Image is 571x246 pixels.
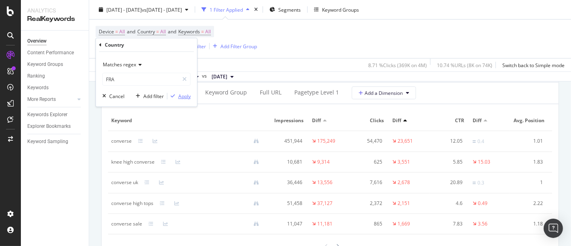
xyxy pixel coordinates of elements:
[27,60,63,69] div: Keyword Groups
[477,179,484,187] div: 0.3
[392,117,401,124] span: Diff
[294,88,339,96] div: pagetype Level 1
[432,220,463,228] div: 7.83
[167,92,191,100] button: Apply
[317,158,330,166] div: 9,314
[513,117,544,124] span: Avg. Position
[210,6,243,13] div: 1 Filter Applied
[205,88,247,96] div: Keyword Group
[220,43,257,49] div: Add Filter Group
[160,26,166,37] span: All
[352,200,383,207] div: 2,372
[432,200,463,207] div: 4.6
[27,60,83,69] a: Keyword Groups
[278,6,301,13] span: Segments
[311,3,362,16] button: Keyword Groups
[111,179,138,186] div: converse uk
[156,28,159,35] span: =
[272,117,304,124] span: Impressions
[398,179,410,186] div: 2,678
[27,84,83,92] a: Keywords
[106,6,142,13] span: [DATE] - [DATE]
[317,179,332,186] div: 13,556
[317,220,332,228] div: 11,181
[99,92,124,100] button: Cancel
[513,179,543,186] div: 1
[272,220,302,228] div: 11,047
[178,93,191,100] div: Apply
[513,200,543,207] div: 2.22
[473,182,476,184] img: Equal
[111,158,155,166] div: knee high converse
[111,200,153,207] div: converse high tops
[478,200,487,207] div: 0.49
[398,200,410,207] div: 2,151
[208,72,237,82] button: [DATE]
[27,122,71,131] div: Explorer Bookmarks
[27,95,75,104] a: More Reports
[352,158,383,166] div: 625
[359,90,403,96] span: Add a Dimension
[253,6,259,14] div: times
[27,37,47,45] div: Overview
[212,73,227,80] span: 2025 Feb. 28th
[27,14,82,24] div: RealKeywords
[352,86,416,99] button: Add a Dimension
[27,49,83,57] a: Content Performance
[317,200,332,207] div: 37,127
[352,179,383,186] div: 7,616
[352,137,383,145] div: 54,470
[473,140,476,143] img: Equal
[432,179,463,186] div: 20.89
[103,61,136,68] span: Matches regex
[398,220,410,228] div: 1,669
[111,137,132,145] div: converse
[437,61,492,68] div: 10.74 % URLs ( 8K on 74K )
[198,3,253,16] button: 1 Filter Applied
[432,158,463,166] div: 5.85
[27,137,68,146] div: Keyword Sampling
[27,111,83,119] a: Keywords Explorer
[115,28,118,35] span: =
[202,72,208,80] span: vs
[398,137,413,145] div: 23,651
[322,6,359,13] div: Keyword Groups
[473,117,481,124] span: Diff
[398,158,410,166] div: 3,551
[27,49,74,57] div: Content Performance
[432,117,464,124] span: CTR
[27,84,49,92] div: Keywords
[201,28,204,35] span: =
[99,28,114,35] span: Device
[109,93,124,100] div: Cancel
[432,137,463,145] div: 12.05
[27,137,83,146] a: Keyword Sampling
[27,37,83,45] a: Overview
[27,72,83,80] a: Ranking
[27,111,67,119] div: Keywords Explorer
[272,179,302,186] div: 36,446
[111,117,263,124] span: Keyword
[96,3,192,16] button: [DATE] - [DATE]vs[DATE] - [DATE]
[266,3,304,16] button: Segments
[178,28,200,35] span: Keywords
[27,6,82,14] div: Analytics
[513,158,543,166] div: 1.83
[27,122,83,131] a: Explorer Bookmarks
[478,158,490,166] div: 15.03
[27,95,56,104] div: More Reports
[272,137,302,145] div: 451,944
[502,61,565,68] div: Switch back to Simple mode
[513,137,543,145] div: 1.01
[499,59,565,72] button: Switch back to Simple mode
[143,93,164,100] div: Add filter
[119,26,125,37] span: All
[272,158,302,166] div: 10,681
[137,28,155,35] span: Country
[368,61,427,68] div: 8.71 % Clicks ( 369K on 4M )
[544,219,563,238] div: Open Intercom Messenger
[352,220,383,228] div: 865
[312,117,321,124] span: Diff
[142,6,182,13] span: vs [DATE] - [DATE]
[105,41,124,48] div: Country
